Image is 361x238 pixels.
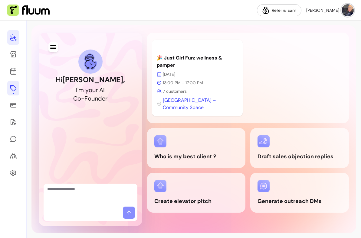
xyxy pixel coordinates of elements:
[342,4,354,16] img: avatar
[84,53,97,69] img: AI Co-Founder avatar
[56,75,125,85] h1: Hi
[154,135,238,161] div: Who is my best client ?
[7,115,19,129] a: Forms
[7,47,19,62] a: My Page
[157,54,238,69] p: 🎉 Just Girl Fun: wellness & pamper
[73,94,77,103] div: C
[77,86,78,94] div: '
[62,75,125,84] b: [PERSON_NAME] ,
[306,4,354,16] button: avatar[PERSON_NAME]
[7,149,19,163] a: Clients
[88,94,91,103] div: o
[154,180,166,192] img: Create elevator pitch
[84,94,88,103] div: F
[157,80,238,86] p: 13:00 PM - 17:00 PM
[257,4,301,16] a: Refer & Earn
[7,81,19,95] a: Offerings
[92,86,96,94] div: u
[154,180,238,205] div: Create elevator pitch
[77,94,81,103] div: o
[103,86,105,94] div: I
[163,97,238,111] span: [GEOGRAPHIC_DATA] – Community Space
[157,71,238,77] p: [DATE]
[95,94,98,103] div: n
[99,86,103,94] div: A
[96,86,98,94] div: r
[98,94,102,103] div: d
[65,86,116,103] h2: I'm your AI Co-Founder
[7,98,19,112] a: Sales
[258,180,342,205] div: Generate outreach DMs
[258,135,270,147] img: Draft sales objection replies
[258,135,342,161] div: Draft sales objection replies
[7,166,19,180] a: Settings
[81,94,84,103] div: -
[7,132,19,146] a: My Messages
[105,94,107,103] div: r
[154,135,166,147] img: Who is my best client ?
[91,94,95,103] div: u
[102,94,105,103] div: e
[76,86,77,94] div: I
[157,88,238,94] p: 7 customers
[7,5,50,16] img: Fluum Logo
[258,180,270,192] img: Generate outreach DMs
[47,186,134,204] textarea: Ask me anything...
[85,86,89,94] div: y
[7,30,19,45] a: Home
[89,86,92,94] div: o
[306,7,339,13] span: [PERSON_NAME]
[78,86,84,94] div: m
[7,64,19,79] a: Calendar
